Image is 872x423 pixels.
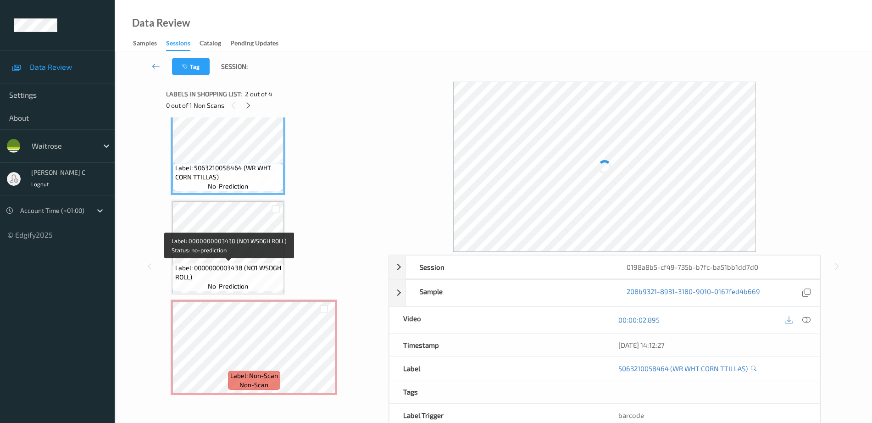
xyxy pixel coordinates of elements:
span: Label: 0000000003438 (NO1 WSDGH ROLL) [175,263,282,282]
div: 0198a8b5-cf49-735b-b7fc-ba51bb1dd7d0 [613,256,820,278]
span: non-scan [239,380,268,390]
span: Labels in shopping list: [166,89,242,99]
div: Sample [406,280,613,306]
div: Data Review [132,18,190,28]
div: Session [406,256,613,278]
span: 2 out of 4 [245,89,272,99]
div: Samples [133,39,157,50]
button: Tag [172,58,210,75]
div: Tags [389,380,605,403]
span: Label: 5063210058464 (WR WHT CORN TTILLAS) [175,163,282,182]
div: Timestamp [389,334,605,356]
a: Sessions [166,37,200,51]
div: Video [389,307,605,333]
div: Sessions [166,39,190,51]
div: Label [389,357,605,380]
div: Pending Updates [230,39,278,50]
a: Samples [133,37,166,50]
span: Session: [221,62,248,71]
div: [DATE] 14:12:27 [618,340,806,350]
a: Catalog [200,37,230,50]
span: no-prediction [208,282,248,291]
div: 0 out of 1 Non Scans [166,100,382,111]
span: Label: Non-Scan [230,371,278,380]
span: no-prediction [208,182,248,191]
a: 5063210058464 (WR WHT CORN TTILLAS) [618,364,748,373]
a: 208b9321-8931-3180-9010-0167fed4b669 [627,287,760,299]
a: Pending Updates [230,37,288,50]
div: Catalog [200,39,221,50]
a: 00:00:02.895 [618,315,660,324]
div: Sample208b9321-8931-3180-9010-0167fed4b669 [389,279,820,306]
div: Session0198a8b5-cf49-735b-b7fc-ba51bb1dd7d0 [389,255,820,279]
